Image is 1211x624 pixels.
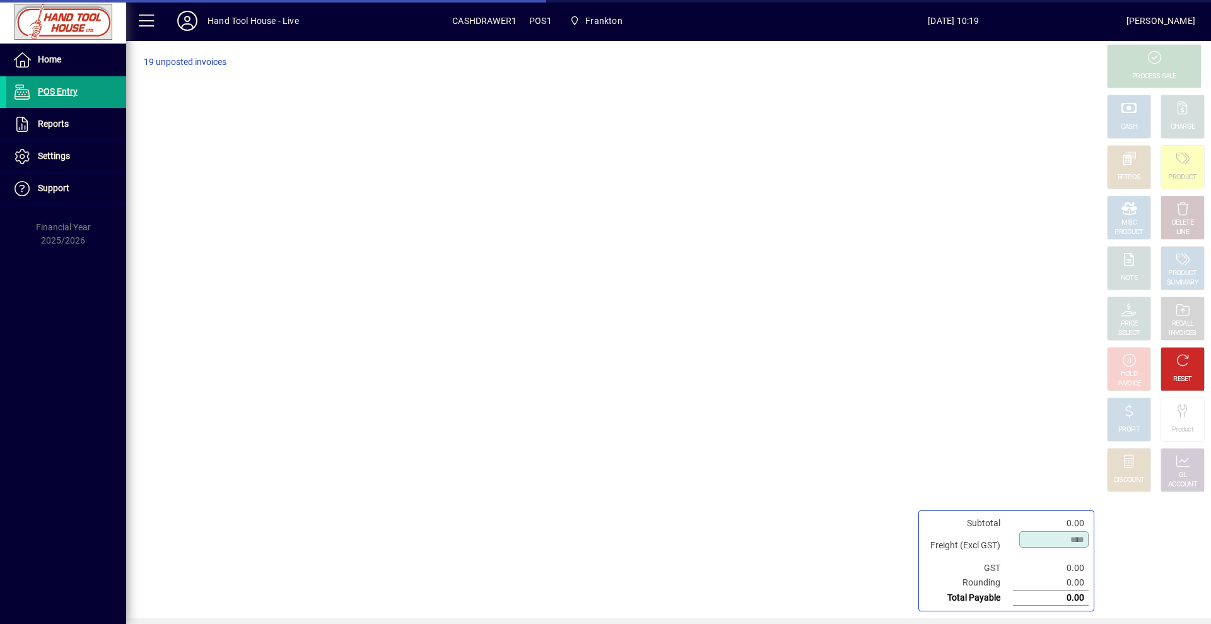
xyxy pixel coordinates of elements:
[1168,173,1196,182] div: PRODUCT
[1013,516,1089,531] td: 0.00
[1126,11,1195,31] div: [PERSON_NAME]
[38,183,69,193] span: Support
[924,561,1013,575] td: GST
[924,575,1013,591] td: Rounding
[1118,329,1140,338] div: SELECT
[1118,425,1140,435] div: PROFIT
[1171,122,1195,132] div: CHARGE
[1176,228,1189,237] div: LINE
[139,51,231,74] button: 19 unposted invoices
[1168,480,1197,490] div: ACCOUNT
[1114,476,1144,485] div: DISCOUNT
[1121,122,1137,132] div: CASH
[585,11,622,31] span: Frankton
[1121,218,1137,228] div: MISC
[1168,269,1196,278] div: PRODUCT
[6,173,126,204] a: Support
[6,44,126,76] a: Home
[1132,72,1176,81] div: PROCESS SALE
[167,9,208,32] button: Profile
[1114,228,1143,237] div: PRODUCT
[565,9,628,32] span: Frankton
[1013,575,1089,591] td: 0.00
[529,11,552,31] span: POS1
[38,54,61,64] span: Home
[1121,319,1138,329] div: PRICE
[1172,218,1193,228] div: DELETE
[38,119,69,129] span: Reports
[1179,471,1187,480] div: GL
[1167,278,1198,288] div: SUMMARY
[1172,319,1194,329] div: RECALL
[1172,425,1193,435] div: Product
[1121,274,1137,283] div: NOTE
[1118,173,1141,182] div: EFTPOS
[6,141,126,172] a: Settings
[1013,561,1089,575] td: 0.00
[1121,370,1137,379] div: HOLD
[38,151,70,161] span: Settings
[781,11,1126,31] span: [DATE] 10:19
[1013,591,1089,606] td: 0.00
[924,531,1013,561] td: Freight (Excl GST)
[6,109,126,140] a: Reports
[924,516,1013,531] td: Subtotal
[208,11,299,31] div: Hand Tool House - Live
[452,11,517,31] span: CASHDRAWER1
[1169,329,1196,338] div: INVOICES
[1117,379,1140,389] div: INVOICE
[38,86,78,97] span: POS Entry
[144,56,226,69] span: 19 unposted invoices
[1173,375,1192,384] div: RESET
[924,591,1013,606] td: Total Payable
